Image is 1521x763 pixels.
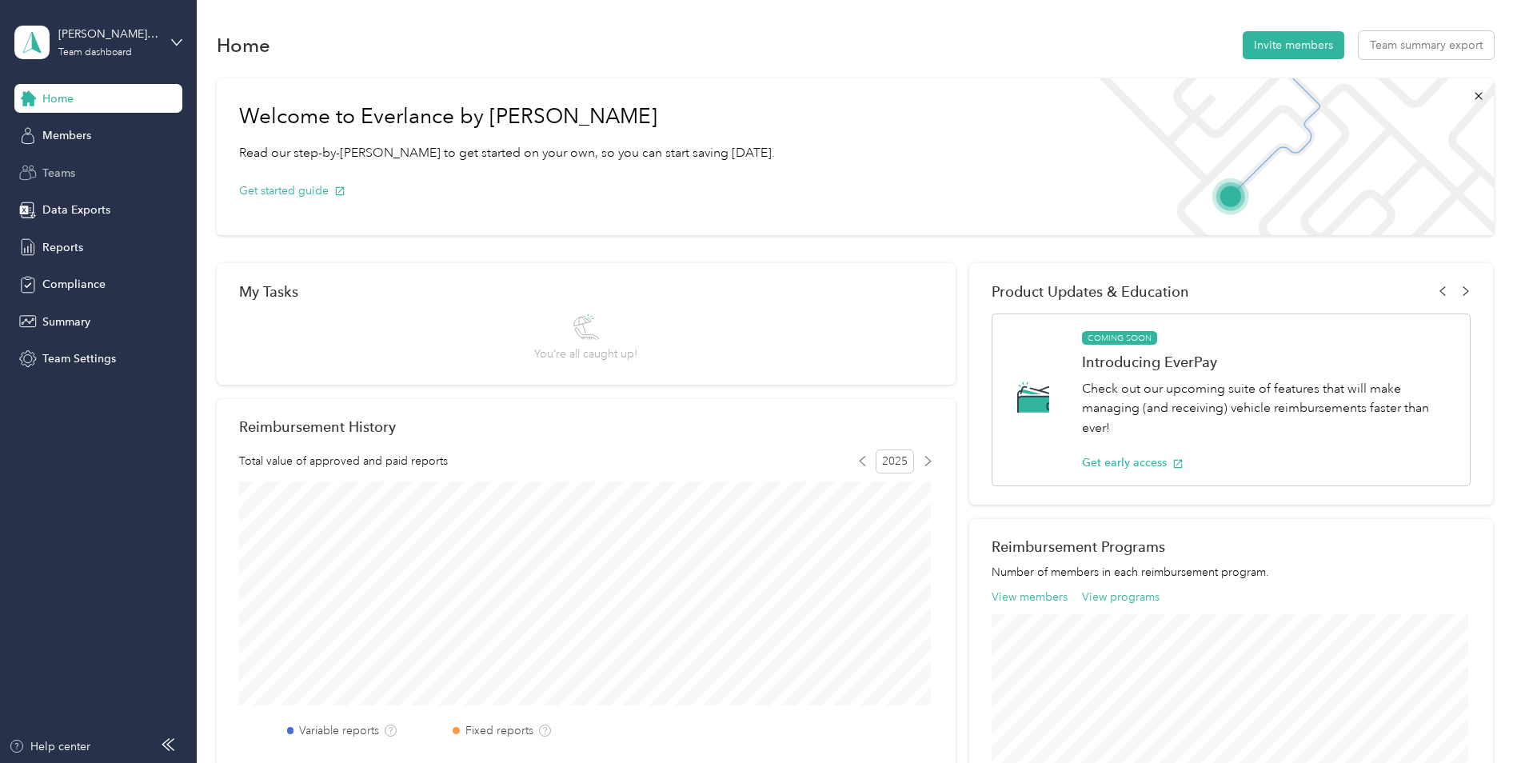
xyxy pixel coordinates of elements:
[1083,78,1493,235] img: Welcome to everlance
[42,165,75,182] span: Teams
[9,738,90,755] button: Help center
[239,283,933,300] div: My Tasks
[1082,454,1184,471] button: Get early access
[42,127,91,144] span: Members
[239,418,396,435] h2: Reimbursement History
[465,722,533,739] label: Fixed reports
[42,202,110,218] span: Data Exports
[992,538,1471,555] h2: Reimbursement Programs
[299,722,379,739] label: Variable reports
[42,90,74,107] span: Home
[1082,589,1160,605] button: View programs
[42,314,90,330] span: Summary
[876,449,914,473] span: 2025
[1243,31,1344,59] button: Invite members
[534,346,637,362] span: You’re all caught up!
[1082,354,1453,370] h1: Introducing EverPay
[1431,673,1521,763] iframe: Everlance-gr Chat Button Frame
[42,350,116,367] span: Team Settings
[239,453,448,469] span: Total value of approved and paid reports
[239,182,345,199] button: Get started guide
[992,589,1068,605] button: View members
[42,276,106,293] span: Compliance
[992,283,1189,300] span: Product Updates & Education
[217,37,270,54] h1: Home
[239,104,775,130] h1: Welcome to Everlance by [PERSON_NAME]
[42,239,83,256] span: Reports
[58,26,158,42] div: [PERSON_NAME][EMAIL_ADDRESS][PERSON_NAME][DOMAIN_NAME]
[1082,331,1157,346] span: COMING SOON
[58,48,132,58] div: Team dashboard
[1082,379,1453,438] p: Check out our upcoming suite of features that will make managing (and receiving) vehicle reimburs...
[992,564,1471,581] p: Number of members in each reimbursement program.
[239,143,775,163] p: Read our step-by-[PERSON_NAME] to get started on your own, so you can start saving [DATE].
[1359,31,1494,59] button: Team summary export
